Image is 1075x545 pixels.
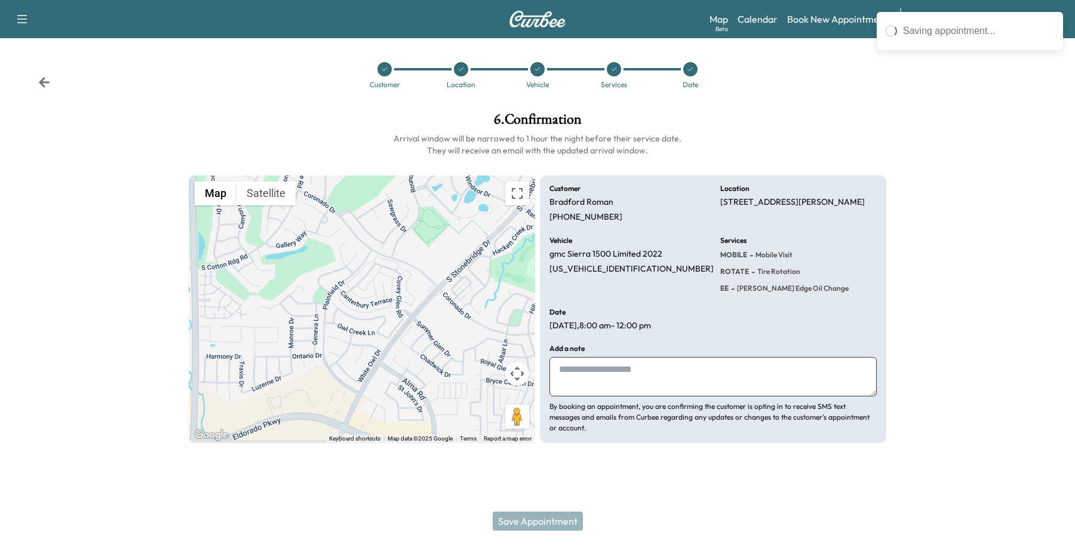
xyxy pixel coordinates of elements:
span: MOBILE [720,250,747,260]
span: ROTATE [720,267,749,276]
h6: Location [720,185,750,192]
a: Book New Appointment [787,12,888,26]
span: Tire rotation [755,267,800,276]
button: Map camera controls [505,362,529,386]
a: Open this area in Google Maps (opens a new window) [192,427,231,443]
p: gmc Sierra 1500 Limited 2022 [549,249,662,260]
h6: Customer [549,185,580,192]
button: Toggle fullscreen view [505,181,529,205]
div: Date [683,81,698,88]
div: Vehicle [526,81,549,88]
a: Terms (opens in new tab) [460,435,477,442]
button: Keyboard shortcuts [329,435,380,443]
button: Drag Pegman onto the map to open Street View [505,405,529,429]
p: By booking an appointment, you are confirming the customer is opting in to receive SMS text messa... [549,401,877,433]
h6: Add a note [549,345,585,352]
a: Calendar [738,12,778,26]
div: Services [601,81,627,88]
p: [US_VEHICLE_IDENTIFICATION_NUMBER] [549,264,714,275]
span: EE [720,284,729,293]
h6: Vehicle [549,237,572,244]
p: Bradford Roman [549,197,613,208]
p: [DATE] , 8:00 am - 12:00 pm [549,321,651,331]
span: Mobile Visit [753,250,793,260]
span: - [749,266,755,278]
a: Report a map error [484,435,532,442]
span: Map data ©2025 Google [388,435,453,442]
span: - [747,249,753,261]
h6: Arrival window will be narrowed to 1 hour the night before their service date. They will receive ... [189,133,886,156]
span: - [729,282,735,294]
p: [STREET_ADDRESS][PERSON_NAME] [720,197,865,208]
div: Location [447,81,475,88]
img: Curbee Logo [509,11,566,27]
button: Show satellite imagery [236,181,296,205]
div: Customer [370,81,400,88]
h1: 6 . Confirmation [189,112,886,133]
div: Saving appointment... [903,24,1055,38]
img: Google [192,427,231,443]
div: Back [38,76,50,88]
div: Beta [715,24,728,33]
h6: Date [549,309,566,316]
h6: Services [720,237,747,244]
p: [PHONE_NUMBER] [549,212,622,223]
a: MapBeta [709,12,728,26]
button: Show street map [195,181,236,205]
span: Ewing Edge Oil Change [735,284,849,293]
